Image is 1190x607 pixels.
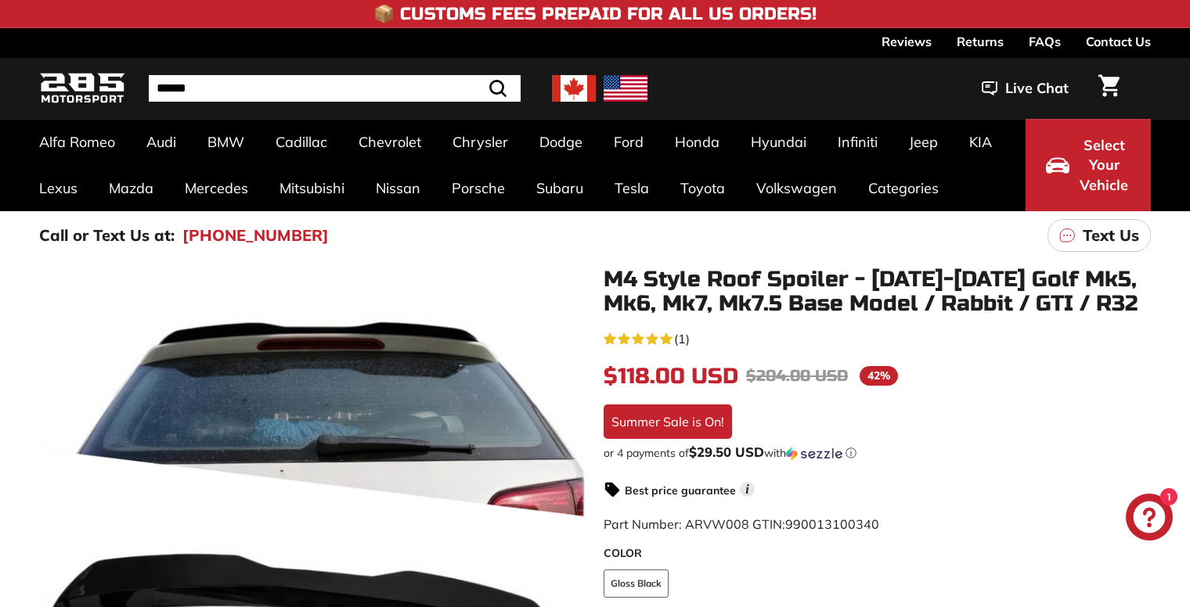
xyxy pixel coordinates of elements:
[373,5,817,23] h4: 📦 Customs Fees Prepaid for All US Orders!
[599,165,665,211] a: Tesla
[746,366,848,386] span: $204.00 USD
[604,268,1151,316] h1: M4 Style Roof Spoiler - [DATE]-[DATE] Golf Mk5, Mk6, Mk7, Mk7.5 Base Model / Rabbit / GTI / R32
[957,28,1004,55] a: Returns
[1029,28,1061,55] a: FAQs
[149,75,521,102] input: Search
[604,545,1151,562] label: COLOR
[1083,224,1139,247] p: Text Us
[954,119,1008,165] a: KIA
[260,119,343,165] a: Cadillac
[343,119,437,165] a: Chevrolet
[786,447,842,461] img: Sezzle
[1077,135,1130,196] span: Select Your Vehicle
[23,119,131,165] a: Alfa Romeo
[604,328,1151,348] a: 5.0 rating (1 votes)
[598,119,659,165] a: Ford
[436,165,521,211] a: Porsche
[1121,494,1177,544] inbox-online-store-chat: Shopify online store chat
[735,119,822,165] a: Hyundai
[182,224,329,247] a: [PHONE_NUMBER]
[689,444,764,460] span: $29.50 USD
[741,165,853,211] a: Volkswagen
[604,445,1151,461] div: or 4 payments of$29.50 USDwithSezzle Click to learn more about Sezzle
[740,482,755,497] span: i
[39,70,125,107] img: Logo_285_Motorsport_areodynamics_components
[822,119,893,165] a: Infiniti
[665,165,741,211] a: Toyota
[521,165,599,211] a: Subaru
[169,165,264,211] a: Mercedes
[1089,62,1129,115] a: Cart
[1005,78,1069,99] span: Live Chat
[192,119,260,165] a: BMW
[1048,219,1151,252] a: Text Us
[674,329,690,348] span: (1)
[1026,119,1151,211] button: Select Your Vehicle
[604,404,732,439] div: Summer Sale is On!
[785,516,879,532] span: 990013100340
[264,165,360,211] a: Mitsubishi
[23,165,93,211] a: Lexus
[604,516,879,532] span: Part Number: ARVW008 GTIN:
[437,119,524,165] a: Chrysler
[882,28,932,55] a: Reviews
[524,119,598,165] a: Dodge
[893,119,954,165] a: Jeep
[625,483,736,497] strong: Best price guarantee
[93,165,169,211] a: Mazda
[659,119,735,165] a: Honda
[39,224,175,247] p: Call or Text Us at:
[131,119,192,165] a: Audi
[360,165,436,211] a: Nissan
[853,165,954,211] a: Categories
[961,69,1089,108] button: Live Chat
[604,363,738,390] span: $118.00 USD
[604,445,1151,461] div: or 4 payments of with
[1086,28,1151,55] a: Contact Us
[860,366,898,386] span: 42%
